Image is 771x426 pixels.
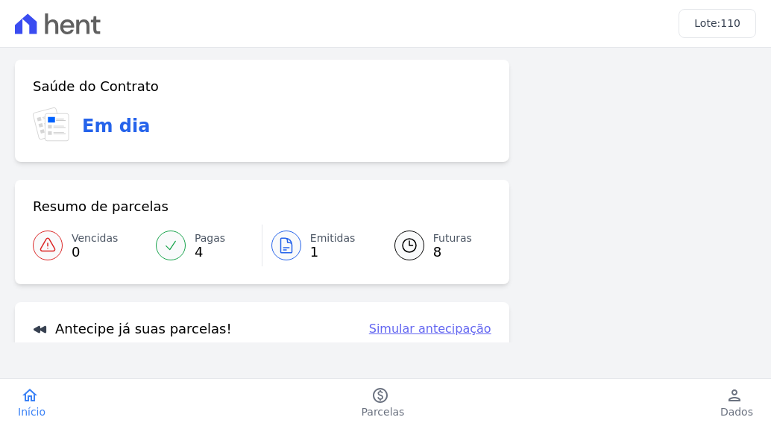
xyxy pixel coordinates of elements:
span: Vencidas [72,231,118,246]
h3: Em dia [82,113,150,140]
span: Dados [720,404,753,419]
a: Vencidas 0 [33,225,147,266]
a: Emitidas 1 [262,225,377,266]
a: personDados [702,386,771,419]
a: Simular antecipação [369,320,491,338]
i: person [726,386,743,404]
h3: Lote: [694,16,740,31]
i: home [21,386,39,404]
span: 8 [433,246,472,258]
a: Pagas 4 [147,225,262,266]
a: paidParcelas [344,386,423,419]
a: Futuras 8 [377,225,491,266]
h3: Saúde do Contrato [33,78,159,95]
span: 0 [72,246,118,258]
h3: Resumo de parcelas [33,198,169,216]
span: Início [18,404,45,419]
span: Emitidas [310,231,356,246]
i: paid [371,386,389,404]
span: Pagas [195,231,225,246]
h3: Antecipe já suas parcelas! [33,320,232,338]
span: 1 [310,246,356,258]
span: Futuras [433,231,472,246]
span: 110 [720,17,740,29]
span: Parcelas [362,404,405,419]
span: 4 [195,246,225,258]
